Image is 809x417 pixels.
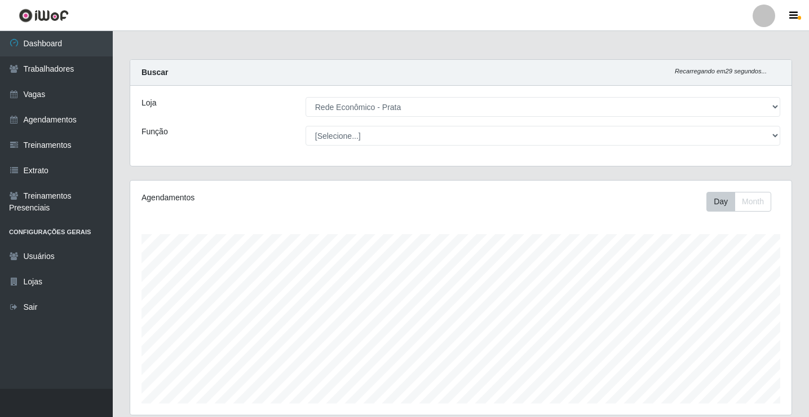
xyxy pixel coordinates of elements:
[706,192,735,212] button: Day
[142,97,156,109] label: Loja
[706,192,780,212] div: Toolbar with button groups
[142,192,398,204] div: Agendamentos
[142,126,168,138] label: Função
[735,192,771,212] button: Month
[675,68,767,74] i: Recarregando em 29 segundos...
[142,68,168,77] strong: Buscar
[19,8,69,23] img: CoreUI Logo
[706,192,771,212] div: First group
